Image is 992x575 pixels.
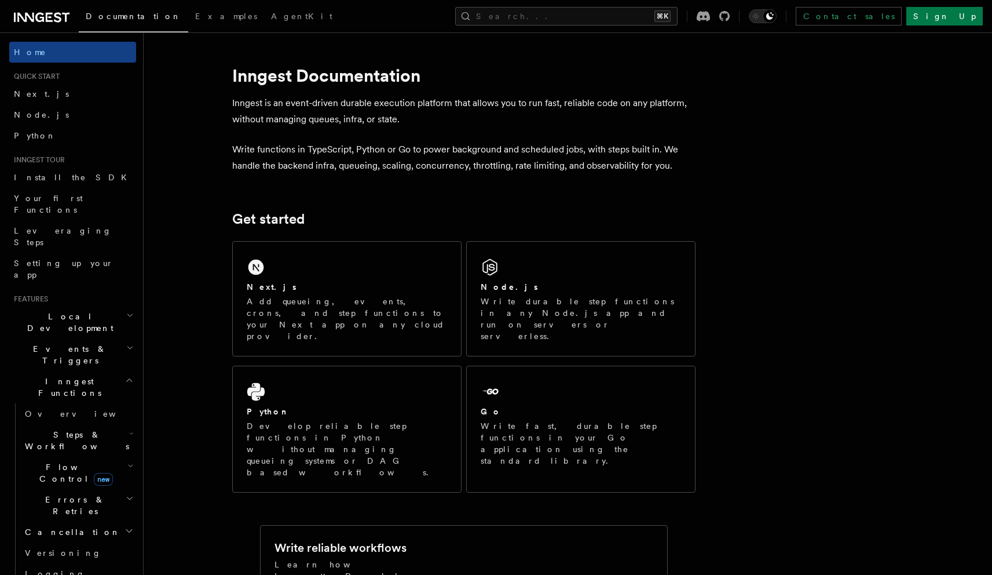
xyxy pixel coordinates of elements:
[20,543,136,563] a: Versioning
[20,461,127,485] span: Flow Control
[9,125,136,146] a: Python
[79,3,188,32] a: Documentation
[9,253,136,285] a: Setting up your app
[9,42,136,63] a: Home
[481,281,538,293] h2: Node.js
[14,173,134,182] span: Install the SDK
[20,457,136,489] button: Flow Controlnew
[9,376,125,399] span: Inngest Functions
[9,72,60,81] span: Quick start
[749,9,777,23] button: Toggle dark mode
[9,188,136,220] a: Your first Functions
[9,311,126,334] span: Local Development
[9,294,48,304] span: Features
[654,10,671,22] kbd: ⌘K
[906,7,983,26] a: Sign Up
[481,406,502,417] h2: Go
[232,95,696,128] p: Inngest is an event-driven durable execution platform that allows you to run fast, reliable code ...
[9,306,136,339] button: Local Development
[271,12,332,21] span: AgentKit
[188,3,264,31] a: Examples
[247,281,296,293] h2: Next.js
[232,211,305,227] a: Get started
[466,241,696,356] a: Node.jsWrite durable step functions in any Node.js app and run on servers or serverless.
[14,110,69,119] span: Node.js
[14,46,46,58] span: Home
[796,7,902,26] a: Contact sales
[9,104,136,125] a: Node.js
[14,194,83,214] span: Your first Functions
[247,420,447,478] p: Develop reliable step functions in Python without managing queueing systems or DAG based workflows.
[14,259,114,279] span: Setting up your app
[20,526,120,538] span: Cancellation
[274,540,407,556] h2: Write reliable workflows
[232,65,696,86] h1: Inngest Documentation
[14,226,112,247] span: Leveraging Steps
[247,406,290,417] h2: Python
[20,494,126,517] span: Errors & Retries
[481,296,681,342] p: Write durable step functions in any Node.js app and run on servers or serverless.
[20,403,136,424] a: Overview
[9,83,136,104] a: Next.js
[20,522,136,543] button: Cancellation
[20,424,136,457] button: Steps & Workflows
[14,131,56,140] span: Python
[14,89,69,99] span: Next.js
[20,429,129,452] span: Steps & Workflows
[25,409,144,418] span: Overview
[232,141,696,174] p: Write functions in TypeScript, Python or Go to power background and scheduled jobs, with steps bu...
[466,366,696,493] a: GoWrite fast, durable step functions in your Go application using the standard library.
[247,296,447,342] p: Add queueing, events, crons, and step functions to your Next app on any cloud provider.
[9,220,136,253] a: Leveraging Steps
[232,366,462,493] a: PythonDevelop reliable step functions in Python without managing queueing systems or DAG based wo...
[232,241,462,356] a: Next.jsAdd queueing, events, crons, and step functions to your Next app on any cloud provider.
[481,420,681,467] p: Write fast, durable step functions in your Go application using the standard library.
[9,339,136,371] button: Events & Triggers
[9,155,65,165] span: Inngest tour
[9,167,136,188] a: Install the SDK
[86,12,181,21] span: Documentation
[25,548,101,558] span: Versioning
[195,12,257,21] span: Examples
[9,371,136,403] button: Inngest Functions
[94,473,113,486] span: new
[20,489,136,522] button: Errors & Retries
[455,7,678,26] button: Search...⌘K
[264,3,339,31] a: AgentKit
[9,343,126,366] span: Events & Triggers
